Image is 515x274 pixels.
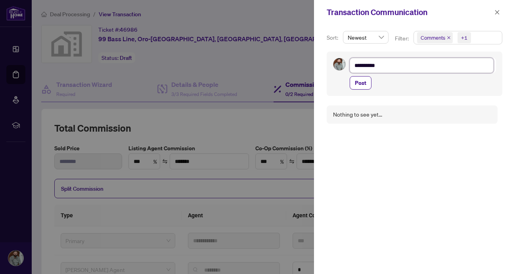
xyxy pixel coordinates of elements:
[350,76,371,90] button: Post
[494,10,500,15] span: close
[333,58,345,70] img: Profile Icon
[395,34,410,43] p: Filter:
[447,36,451,40] span: close
[421,34,445,42] span: Comments
[461,34,467,42] div: +1
[417,32,453,43] span: Comments
[327,6,492,18] div: Transaction Communication
[348,31,384,43] span: Newest
[333,110,382,119] div: Nothing to see yet...
[355,77,366,89] span: Post
[327,33,340,42] p: Sort:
